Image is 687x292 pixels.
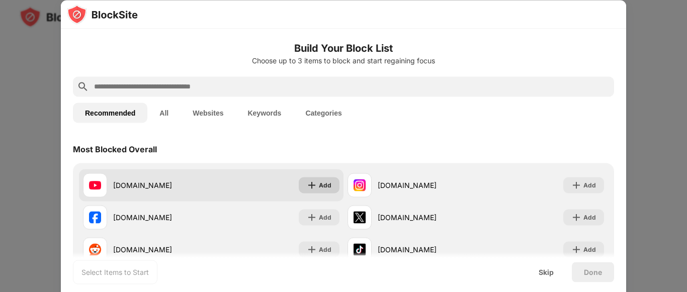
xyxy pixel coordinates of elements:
div: [DOMAIN_NAME] [113,180,211,190]
button: All [147,103,181,123]
h6: Build Your Block List [73,40,614,55]
div: Select Items to Start [81,267,149,277]
div: Add [319,180,331,190]
img: favicons [89,211,101,223]
div: Add [583,244,596,254]
button: Keywords [235,103,293,123]
button: Categories [293,103,354,123]
img: favicons [89,179,101,191]
button: Recommended [73,103,147,123]
img: favicons [354,211,366,223]
div: [DOMAIN_NAME] [113,244,211,255]
div: Add [583,180,596,190]
div: Choose up to 3 items to block and start regaining focus [73,56,614,64]
img: favicons [354,179,366,191]
div: Add [319,212,331,222]
div: Add [319,244,331,254]
div: [DOMAIN_NAME] [113,212,211,223]
div: Add [583,212,596,222]
img: favicons [89,243,101,255]
div: Most Blocked Overall [73,144,157,154]
div: Done [584,268,602,276]
img: search.svg [77,80,89,92]
img: favicons [354,243,366,255]
div: [DOMAIN_NAME] [378,180,476,190]
img: logo-blocksite.svg [67,4,138,24]
div: Skip [539,268,554,276]
div: [DOMAIN_NAME] [378,244,476,255]
div: [DOMAIN_NAME] [378,212,476,223]
button: Websites [181,103,235,123]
